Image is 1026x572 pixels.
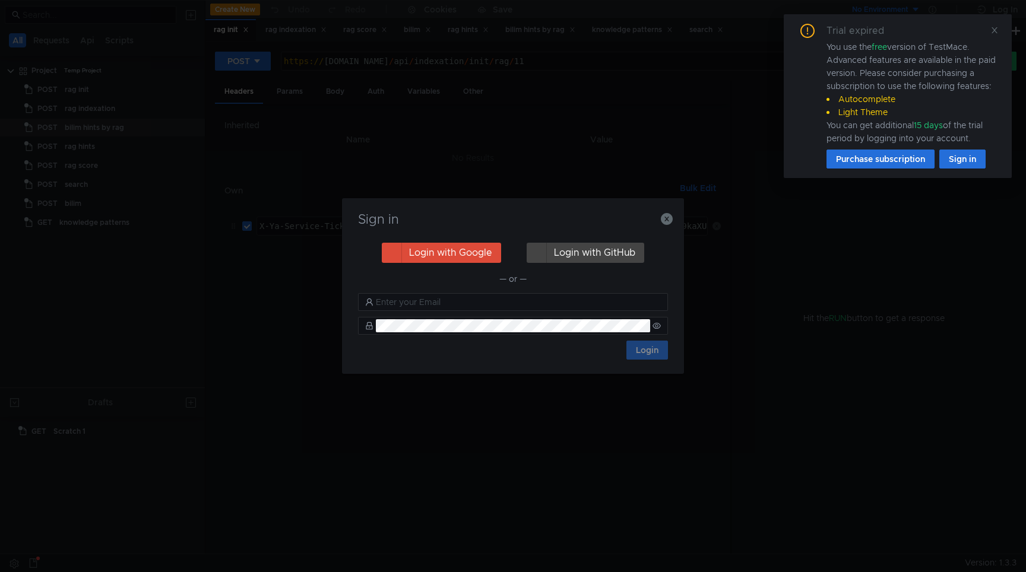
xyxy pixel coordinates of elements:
span: free [872,42,887,52]
input: Enter your Email [376,295,661,309]
li: Autocomplete [826,93,997,106]
div: — or — [358,272,668,286]
button: Login with GitHub [527,243,644,263]
span: 15 days [914,120,943,131]
div: You use the version of TestMace. Advanced features are available in the paid version. Please cons... [826,40,997,145]
button: Purchase subscription [826,150,935,169]
button: Login with Google [382,243,501,263]
div: You can get additional of the trial period by logging into your account. [826,119,997,145]
h3: Sign in [356,212,670,227]
div: Trial expired [826,24,898,38]
button: Sign in [939,150,986,169]
li: Light Theme [826,106,997,119]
